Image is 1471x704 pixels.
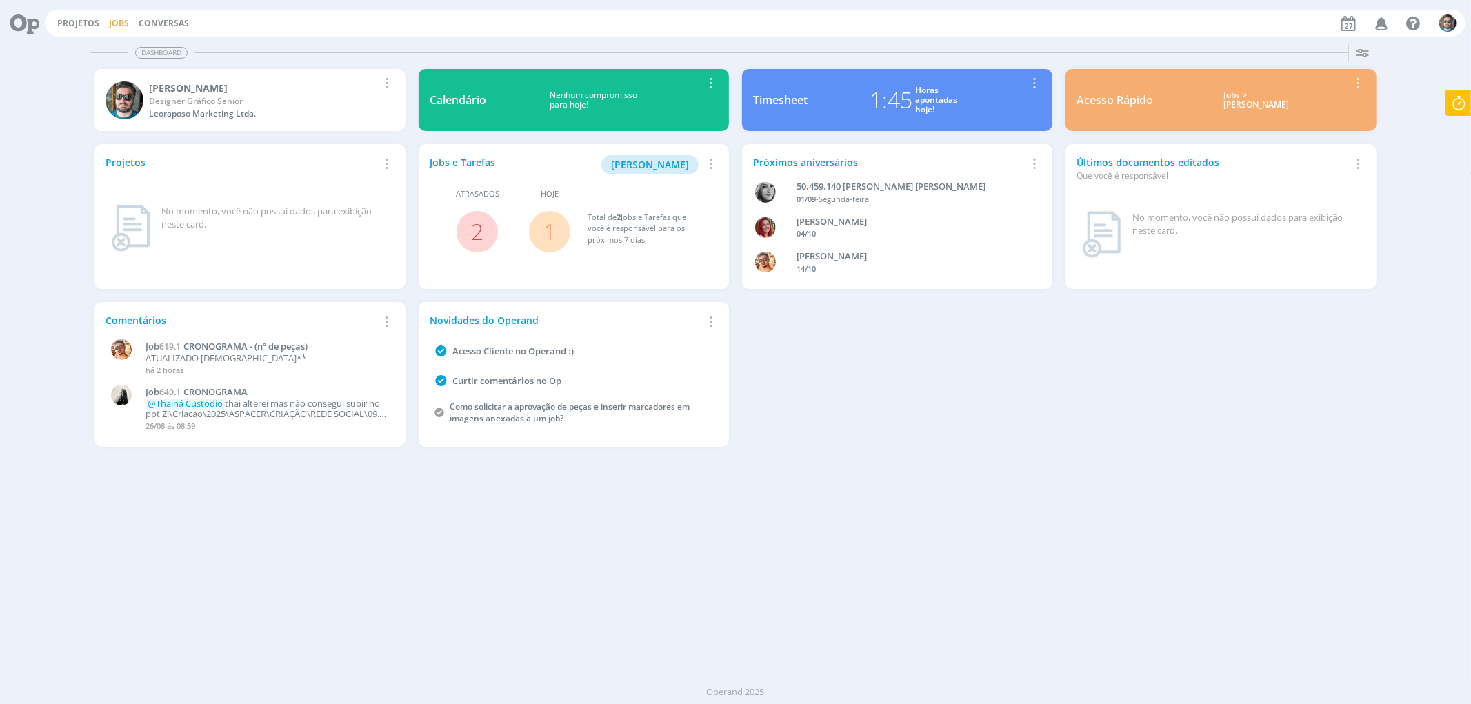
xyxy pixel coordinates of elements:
[94,69,405,131] a: R[PERSON_NAME]Designer Gráfico SeniorLeoraposo Marketing Ltda.
[146,421,195,431] span: 26/08 às 08:59
[541,188,559,200] span: Hoje
[139,17,189,29] a: Conversas
[797,250,1020,263] div: VICTOR MIRON COUTO
[797,194,1020,205] div: -
[183,340,308,352] span: CRONOGRAMA - (nº de peças)
[471,217,483,246] a: 2
[159,386,181,398] span: 640.1
[755,252,776,272] img: V
[1082,211,1121,258] img: dashboard_not_found.png
[105,18,133,29] button: Jobs
[146,353,386,364] p: ATUALIZADO [DEMOGRAPHIC_DATA]**
[870,83,912,117] div: 1:45
[106,313,378,328] div: Comentários
[111,205,150,252] img: dashboard_not_found.png
[1132,211,1359,238] div: No momento, você não possui dados para exibição neste card.
[755,182,776,203] img: J
[53,18,103,29] button: Projetos
[753,92,808,108] div: Timesheet
[106,155,378,170] div: Projetos
[148,397,223,410] span: @Thainá Custodio
[111,385,132,405] img: R
[588,212,704,246] div: Total de Jobs e Tarefas que você é responsável para os próximos 7 dias
[183,385,248,398] span: CRONOGRAMA
[146,365,183,375] span: há 2 horas
[797,228,817,239] span: 04/10
[450,401,690,424] a: Como solicitar a aprovação de peças e inserir marcadores em imagens anexadas a um job?
[1163,90,1349,110] div: Jobs > [PERSON_NAME]
[57,17,99,29] a: Projetos
[797,263,817,274] span: 14/10
[742,69,1052,131] a: Timesheet1:45Horasapontadashoje!
[134,18,193,29] button: Conversas
[819,194,870,204] span: Segunda-feira
[452,374,561,387] a: Curtir comentários no Op
[601,157,699,170] a: [PERSON_NAME]
[456,188,499,200] span: Atrasados
[915,86,957,115] div: Horas apontadas hoje!
[1077,155,1349,182] div: Últimos documentos editados
[753,155,1025,170] div: Próximos aniversários
[797,194,817,204] span: 01/09
[111,339,132,360] img: V
[1077,170,1349,182] div: Que você é responsável
[452,345,574,357] a: Acesso Cliente no Operand :)
[430,155,702,174] div: Jobs e Tarefas
[543,217,556,246] a: 1
[161,205,388,232] div: No momento, você não possui dados para exibição neste card.
[149,95,378,108] div: Designer Gráfico Senior
[106,81,143,119] img: R
[1439,14,1457,32] img: R
[430,92,486,108] div: Calendário
[797,180,1020,194] div: 50.459.140 JANAÍNA LUNA FERRO
[1077,92,1153,108] div: Acesso Rápido
[146,341,386,352] a: Job619.1CRONOGRAMA - (nº de peças)
[755,217,776,238] img: G
[601,155,699,174] button: [PERSON_NAME]
[159,341,181,352] span: 619.1
[486,90,702,110] div: Nenhum compromisso para hoje!
[1439,11,1457,35] button: R
[109,17,129,29] a: Jobs
[149,108,378,120] div: Leoraposo Marketing Ltda.
[146,399,386,420] p: thai alterei mas não consegui subir no ppt Z:\Criacao\2025\ASPACER\CRIAÇÃO\REDE SOCIAL\09. SETEMB...
[430,313,702,328] div: Novidades do Operand
[611,158,689,171] span: [PERSON_NAME]
[797,215,1020,229] div: GIOVANA DE OLIVEIRA PERSINOTI
[146,387,386,398] a: Job640.1CRONOGRAMA
[617,212,621,222] span: 2
[149,81,378,95] div: Rafael
[135,47,188,59] span: Dashboard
